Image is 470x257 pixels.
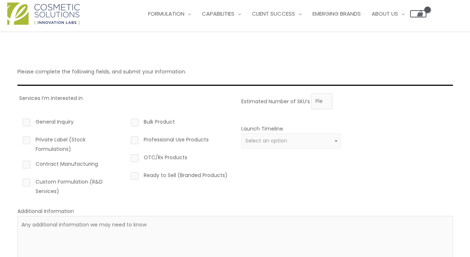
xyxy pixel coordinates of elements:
[366,3,410,25] a: About Us
[17,67,453,76] p: Please complete the following fields, and submit your information.
[252,10,295,17] span: Client Success
[245,137,287,144] span: Select an option
[17,208,74,215] label: Additional Information
[21,135,121,154] label: Private Label (Stock Formulations)
[196,3,246,25] a: Capabilities
[307,3,366,25] a: Emerging Brands
[21,177,121,196] label: Custom Formulation (R&D Services)
[202,10,234,17] span: Capabilities
[129,135,229,147] label: Professional Use Products
[19,95,83,102] label: Services I’m interested in
[246,3,307,25] a: Client Success
[7,3,80,25] img: Cosmetic Solutions Logo
[410,10,426,17] a: View Shopping Cart, empty
[241,125,283,132] label: Launch Timeline
[241,97,310,105] label: Estimated Number of SKU’s
[148,10,184,17] span: Formulation
[143,3,196,25] a: Formulation
[21,159,121,172] label: Contract Manufacturing
[137,3,426,25] nav: Site Navigation
[129,117,229,129] label: Bulk Product
[21,117,121,129] label: General Inquiry
[312,10,361,17] span: Emerging Brands
[372,10,398,17] span: About Us
[311,93,332,109] input: Please enter the estimated number of skus
[129,153,229,165] label: OTC/Rx Products
[129,170,229,183] label: Ready to Sell (Branded Products)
